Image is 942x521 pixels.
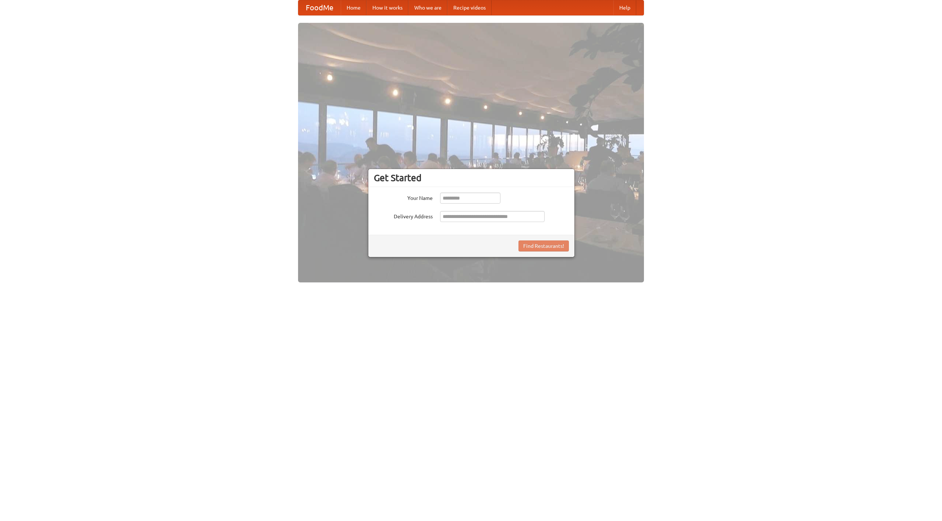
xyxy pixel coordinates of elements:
h3: Get Started [374,172,569,183]
a: Who we are [408,0,447,15]
label: Your Name [374,193,433,202]
a: Recipe videos [447,0,492,15]
a: FoodMe [298,0,341,15]
button: Find Restaurants! [518,240,569,251]
label: Delivery Address [374,211,433,220]
a: Help [613,0,636,15]
a: How it works [366,0,408,15]
a: Home [341,0,366,15]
